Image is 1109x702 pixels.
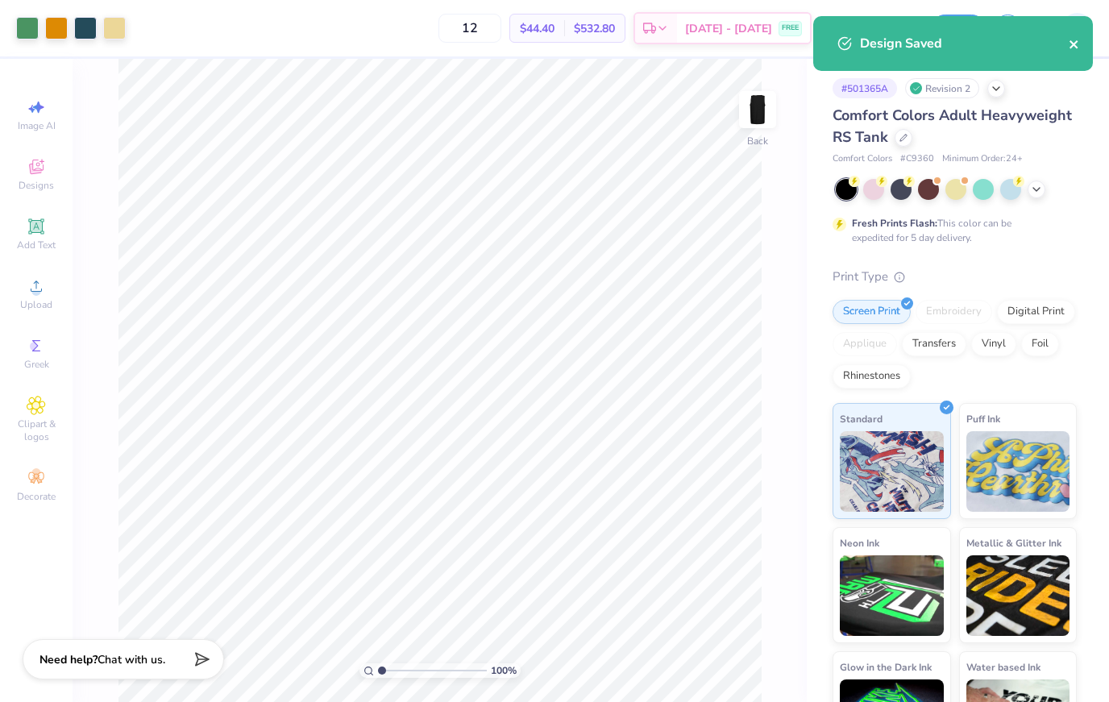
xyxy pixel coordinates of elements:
span: Clipart & logos [8,417,64,443]
strong: Fresh Prints Flash: [852,217,937,230]
span: [DATE] - [DATE] [685,20,772,37]
span: Decorate [17,490,56,503]
div: Design Saved [860,34,1069,53]
div: Print Type [833,268,1077,286]
img: Neon Ink [840,555,944,636]
span: FREE [782,23,799,34]
div: Digital Print [997,300,1075,324]
span: Chat with us. [98,652,165,667]
span: Upload [20,298,52,311]
img: Standard [840,431,944,512]
img: Back [741,93,774,126]
strong: Need help? [39,652,98,667]
div: Screen Print [833,300,911,324]
div: Rhinestones [833,364,911,388]
span: 100 % [491,663,517,678]
img: Metallic & Glitter Ink [966,555,1070,636]
input: – – [438,14,501,43]
input: Untitled Design [844,12,923,44]
span: Glow in the Dark Ink [840,658,932,675]
div: Embroidery [916,300,992,324]
span: Metallic & Glitter Ink [966,534,1061,551]
div: Vinyl [971,332,1016,356]
span: Comfort Colors [833,152,892,166]
span: Puff Ink [966,410,1000,427]
div: Revision 2 [905,78,979,98]
div: Transfers [902,332,966,356]
span: $44.40 [520,20,554,37]
div: # 501365A [833,78,897,98]
span: Minimum Order: 24 + [942,152,1023,166]
button: close [1069,34,1080,53]
span: Image AI [18,119,56,132]
span: # C9360 [900,152,934,166]
span: Designs [19,179,54,192]
div: Foil [1021,332,1059,356]
span: Neon Ink [840,534,879,551]
div: This color can be expedited for 5 day delivery. [852,216,1050,245]
span: Add Text [17,239,56,251]
span: Comfort Colors Adult Heavyweight RS Tank [833,106,1072,147]
div: Applique [833,332,897,356]
span: $532.80 [574,20,615,37]
span: Water based Ink [966,658,1040,675]
span: Standard [840,410,883,427]
span: Greek [24,358,49,371]
div: Back [747,134,768,148]
img: Puff Ink [966,431,1070,512]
